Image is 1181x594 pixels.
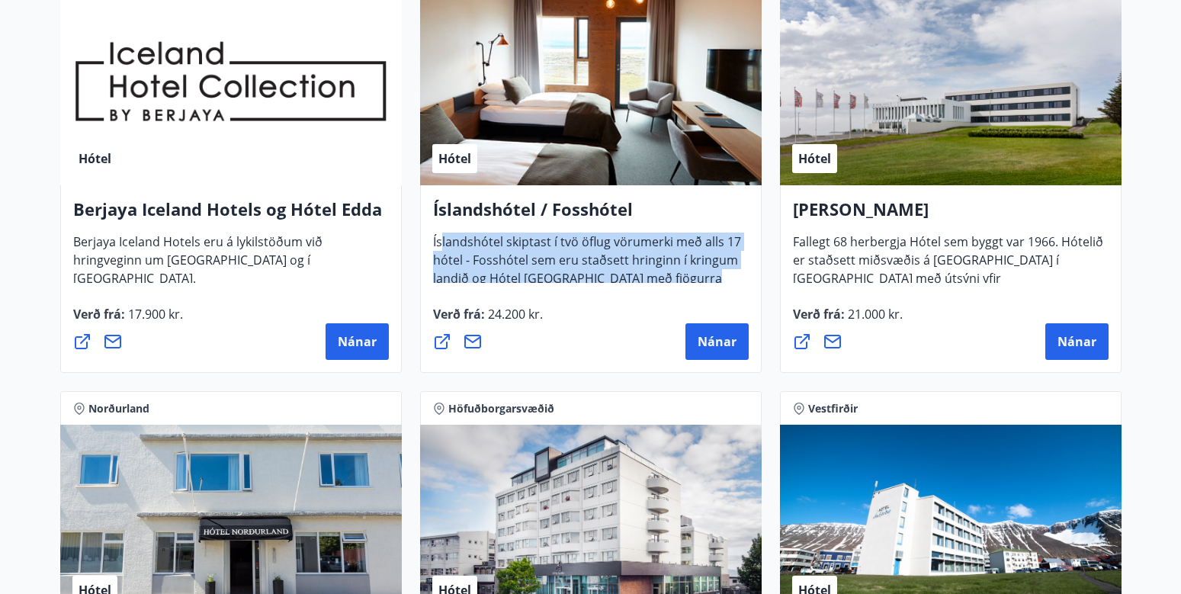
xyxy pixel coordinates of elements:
h4: Berjaya Iceland Hotels og Hótel Edda [73,197,389,233]
span: 21.000 kr. [845,306,903,323]
span: Berjaya Iceland Hotels eru á lykilstöðum við hringveginn um [GEOGRAPHIC_DATA] og í [GEOGRAPHIC_DA... [73,233,323,299]
span: 24.200 kr. [485,306,543,323]
span: Vestfirðir [808,401,858,416]
span: Norðurland [88,401,149,416]
span: Nánar [338,333,377,350]
button: Nánar [685,323,749,360]
span: Hótel [798,150,831,167]
span: Fallegt 68 herbergja Hótel sem byggt var 1966. Hótelið er staðsett miðsvæðis á [GEOGRAPHIC_DATA] ... [793,233,1103,317]
span: Nánar [698,333,737,350]
span: Verð frá : [793,306,903,335]
span: Verð frá : [73,306,183,335]
h4: [PERSON_NAME] [793,197,1109,233]
span: Íslandshótel skiptast í tvö öflug vörumerki með alls 17 hótel - Fosshótel sem eru staðsett hringi... [433,233,741,317]
button: Nánar [1045,323,1109,360]
span: Verð frá : [433,306,543,335]
span: Hótel [438,150,471,167]
span: Nánar [1057,333,1096,350]
span: Höfuðborgarsvæðið [448,401,554,416]
h4: Íslandshótel / Fosshótel [433,197,749,233]
span: 17.900 kr. [125,306,183,323]
span: Hótel [79,150,111,167]
button: Nánar [326,323,389,360]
